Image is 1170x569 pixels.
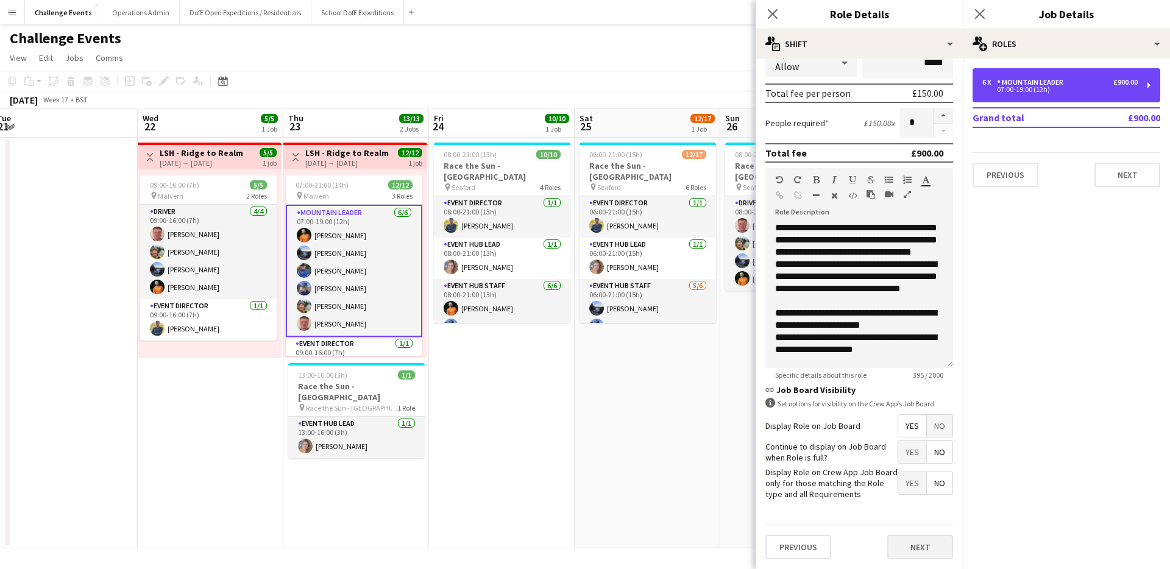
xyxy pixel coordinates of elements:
[903,175,912,185] button: Ordered List
[973,108,1088,127] td: Grand total
[830,175,838,185] button: Italic
[288,381,425,403] h3: Race the Sun - [GEOGRAPHIC_DATA]
[867,175,875,185] button: Strikethrough
[34,50,58,66] a: Edit
[963,6,1170,22] h3: Job Details
[765,441,898,463] label: Continue to display on Job Board when Role is full?
[398,370,415,380] span: 1/1
[927,415,952,437] span: No
[398,148,422,157] span: 12/12
[10,29,121,48] h1: Challenge Events
[261,124,277,133] div: 1 Job
[392,191,413,200] span: 3 Roles
[1094,163,1160,187] button: Next
[150,180,199,189] span: 09:00-16:00 (7h)
[589,150,642,159] span: 06:00-21:00 (15h)
[408,157,422,168] div: 1 job
[286,175,422,356] app-job-card: 07:00-21:00 (14h)12/12 Malvern3 RolesMountain Leader6/607:00-19:00 (12h)[PERSON_NAME][PERSON_NAME...
[263,157,277,168] div: 1 job
[911,147,943,159] div: £900.00
[25,1,102,24] button: Challenge Events
[140,299,277,341] app-card-role: Event Director1/109:00-16:00 (7h)[PERSON_NAME]
[885,175,893,185] button: Unordered List
[540,183,561,192] span: 4 Roles
[765,535,831,559] button: Previous
[756,29,963,58] div: Shift
[580,143,716,323] app-job-card: 06:00-21:00 (15h)12/17Race the Sun - [GEOGRAPHIC_DATA] Seaford6 RolesEvent Director1/106:00-21:00...
[39,52,53,63] span: Edit
[997,78,1068,87] div: Mountain Leader
[143,113,158,124] span: Wed
[903,189,912,199] button: Fullscreen
[246,191,267,200] span: 2 Roles
[735,150,788,159] span: 08:00-21:00 (13h)
[812,175,820,185] button: Bold
[434,238,570,279] app-card-role: Event Hub Lead1/108:00-21:00 (13h)[PERSON_NAME]
[765,370,876,380] span: Specific details about this role
[580,160,716,182] h3: Race the Sun - [GEOGRAPHIC_DATA]
[982,87,1138,93] div: 07:00-19:00 (12h)
[102,1,180,24] button: Operations Admin
[536,150,561,159] span: 10/10
[725,143,862,291] div: 08:00-21:00 (13h)4/4Race the Sun - [GEOGRAPHIC_DATA] Seaford1 RoleDriver4/408:00-21:00 (13h)[PERS...
[288,363,425,458] app-job-card: 13:00-16:00 (3h)1/1Race the Sun - [GEOGRAPHIC_DATA] Race the Sun - [GEOGRAPHIC_DATA]1 RoleEvent H...
[10,94,38,106] div: [DATE]
[303,191,329,200] span: Malvern
[65,52,83,63] span: Jobs
[963,29,1170,58] div: Roles
[444,150,497,159] span: 08:00-21:00 (13h)
[288,113,303,124] span: Thu
[863,118,895,129] div: £150.00 x
[434,160,570,182] h3: Race the Sun - [GEOGRAPHIC_DATA]
[434,113,444,124] span: Fri
[775,60,799,72] span: Allow
[765,467,898,500] label: Display Role on Crew App Job Board only for those matching the Role type and all Requirements
[973,163,1038,187] button: Previous
[434,143,570,323] app-job-card: 08:00-21:00 (13h)10/10Race the Sun - [GEOGRAPHIC_DATA] Seaford4 RolesEvent Director1/108:00-21:00...
[725,113,740,124] span: Sun
[765,398,953,409] div: Set options for visibility on the Crew App’s Job Board
[286,119,303,133] span: 23
[756,6,963,22] h3: Role Details
[434,196,570,238] app-card-role: Event Director1/108:00-21:00 (13h)[PERSON_NAME]
[141,119,158,133] span: 22
[40,95,71,104] span: Week 17
[903,370,953,380] span: 395 / 2000
[545,124,569,133] div: 1 Job
[160,158,243,168] div: [DATE] → [DATE]
[723,119,740,133] span: 26
[812,191,820,200] button: Horizontal Line
[397,403,415,412] span: 1 Role
[765,384,953,395] h3: Job Board Visibility
[91,50,128,66] a: Comms
[434,279,570,409] app-card-role: Event Hub Staff6/608:00-21:00 (13h)[PERSON_NAME][PERSON_NAME]
[885,189,893,199] button: Insert video
[927,472,952,494] span: No
[597,183,621,192] span: Seaford
[261,114,278,123] span: 5/5
[765,118,829,129] label: People required
[848,191,857,200] button: HTML Code
[388,180,413,189] span: 12/12
[898,472,926,494] span: Yes
[921,175,930,185] button: Text Color
[140,175,277,341] app-job-card: 09:00-16:00 (7h)5/5 Malvern2 RolesDriver4/409:00-16:00 (7h)[PERSON_NAME][PERSON_NAME][PERSON_NAME...
[286,337,422,378] app-card-role: Event Director1/109:00-16:00 (7h)
[180,1,311,24] button: DofE Open Expeditions / Residentials
[743,183,767,192] span: Seaford
[887,535,953,559] button: Next
[305,158,389,168] div: [DATE] → [DATE]
[580,196,716,238] app-card-role: Event Director1/106:00-21:00 (15h)[PERSON_NAME]
[578,119,593,133] span: 25
[1088,108,1160,127] td: £900.00
[580,113,593,124] span: Sat
[158,191,183,200] span: Malvern
[298,370,347,380] span: 13:00-16:00 (3h)
[765,147,807,159] div: Total fee
[830,191,838,200] button: Clear Formatting
[927,441,952,463] span: No
[725,160,862,182] h3: Race the Sun - [GEOGRAPHIC_DATA]
[250,180,267,189] span: 5/5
